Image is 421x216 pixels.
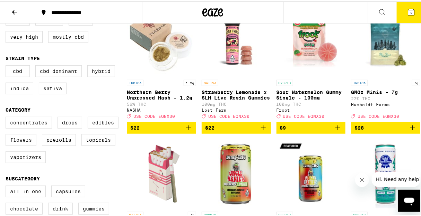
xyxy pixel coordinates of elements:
[4,5,50,10] span: Hi. Need any help?
[6,150,46,162] label: Vaporizers
[51,184,85,196] label: Capsules
[277,6,346,121] a: Open page for Sour Watermelon Gummy Single - 100mg from Froot
[283,113,325,117] span: USE CODE EQNX30
[6,106,30,111] legend: Category
[48,201,73,213] label: Drink
[6,133,36,144] label: Flowers
[202,78,218,85] p: SATIVA
[88,115,119,127] label: Edibles
[372,170,420,186] iframe: Message from company
[35,64,82,76] label: CBD Dominant
[127,138,196,207] img: Birdies - Classic Sativa 10-Pack - 7g
[351,101,420,105] div: Humboldt Farms
[398,188,420,210] iframe: Button to launch messaging window
[202,121,271,132] button: Add to bag
[351,6,420,121] a: Open page for GMOz Minis - 7g from Humboldt Farms
[130,124,140,129] span: $22
[410,9,412,13] span: 2
[127,78,143,85] p: INDICA
[133,113,175,117] span: USE CODE EQNX30
[127,6,196,75] img: NASHA - Northern Berry Unpressed Hash - 1.2g
[127,6,196,121] a: Open page for Northern Berry Unpressed Hash - 1.2g from NASHA
[412,78,420,85] p: 7g
[87,64,115,76] label: Hybrid
[184,78,196,85] p: 1.2g
[81,133,115,144] label: Topicals
[202,6,271,75] img: Lost Farm - Strawberry Lemonade x SLH Live Resin Gummies
[277,6,346,75] img: Froot - Sour Watermelon Gummy Single - 100mg
[6,64,30,76] label: CBD
[6,201,43,213] label: Chocolate
[6,54,40,60] legend: Strain Type
[58,115,82,127] label: Drops
[354,124,364,129] span: $28
[39,81,67,93] label: Sativa
[6,115,52,127] label: Concentrates
[280,124,286,129] span: $9
[351,121,420,132] button: Add to bag
[277,88,346,99] p: Sour Watermelon Gummy Single - 100mg
[208,113,250,117] span: USE CODE EQNX30
[127,106,196,111] div: NASHA
[42,133,76,144] label: Prerolls
[6,30,43,41] label: Very High
[277,101,346,105] p: 100mg THC
[127,101,196,105] p: 56% THC
[351,6,420,75] img: Humboldt Farms - GMOz Minis - 7g
[6,175,40,180] legend: Subcategory
[351,88,420,94] p: GMOz Minis - 7g
[202,106,271,111] div: Lost Farm
[351,95,420,100] p: 22% THC
[202,138,271,207] img: Uncle Arnie's - Cherry Limeade 7.5oz - 10mg
[277,106,346,111] div: Froot
[277,78,293,85] p: HYBRID
[277,138,346,207] img: Uncle Arnie's - Iced Tea Lemonade 7.5oz - 10mg
[6,81,33,93] label: Indica
[127,121,196,132] button: Add to bag
[277,121,346,132] button: Add to bag
[205,124,214,129] span: $22
[202,6,271,121] a: Open page for Strawberry Lemonade x SLH Live Resin Gummies from Lost Farm
[127,88,196,99] p: Northern Berry Unpressed Hash - 1.2g
[78,201,109,213] label: Gummies
[351,78,368,85] p: INDICA
[351,138,420,207] img: Pabst Labs - Daytime Guava 10:5 High Seltzer
[48,30,88,41] label: Mostly CBD
[6,184,46,196] label: All-In-One
[202,101,271,105] p: 100mg THC
[355,172,369,186] iframe: Close message
[202,88,271,99] p: Strawberry Lemonade x SLH Live Resin Gummies
[358,113,399,117] span: USE CODE EQNX30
